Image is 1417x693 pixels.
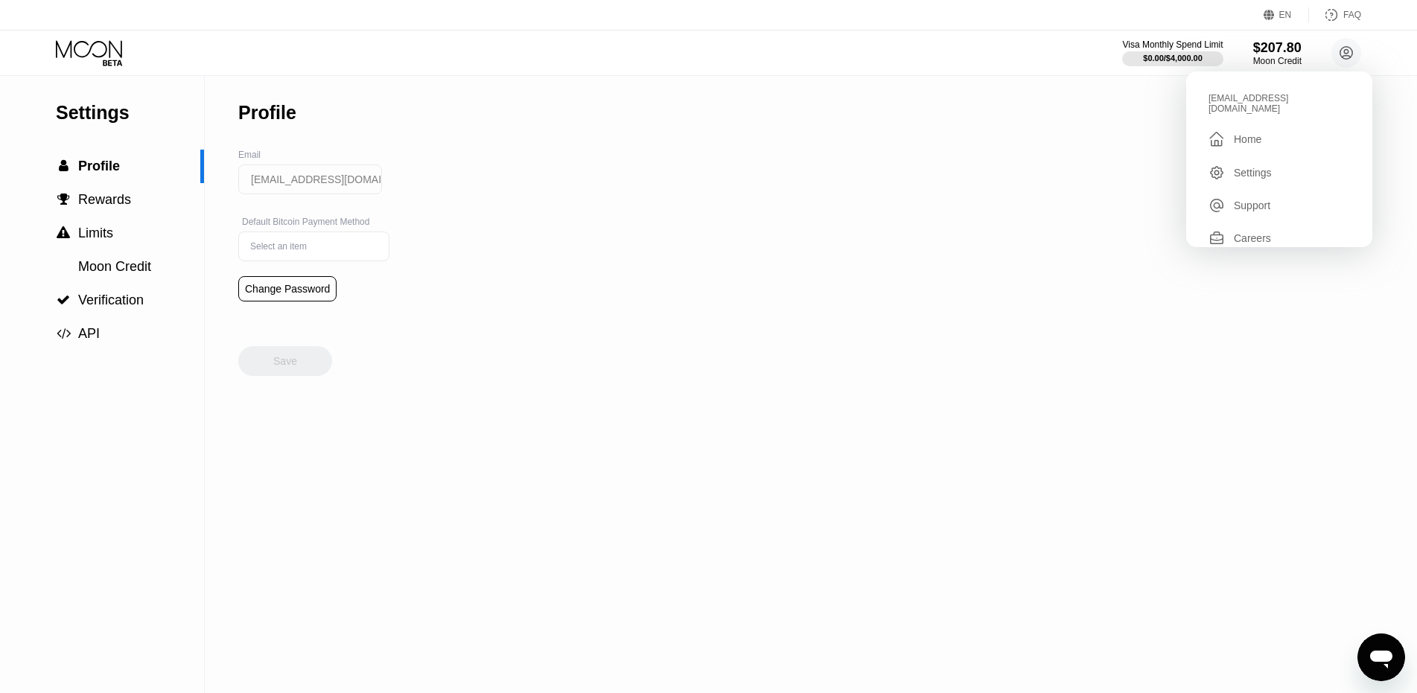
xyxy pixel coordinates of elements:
span:  [57,226,70,240]
div: Select an item [246,241,359,252]
span: Profile [78,159,120,173]
div:  [1209,130,1225,148]
div: Careers [1209,230,1350,246]
div: Change Password [245,283,330,295]
div: Careers [1234,232,1271,244]
div: Visa Monthly Spend Limit [1122,39,1223,50]
div: FAQ [1309,7,1361,22]
div: Home [1209,130,1350,148]
span:  [57,193,70,206]
div: Moon Credit [1253,56,1302,66]
span: Limits [78,226,113,240]
div:  [56,327,71,340]
div: Settings [56,102,204,124]
div:  [56,193,71,206]
div: FAQ [1343,10,1361,20]
span:  [59,159,69,173]
div:  [56,226,71,240]
div: Email [238,150,389,160]
div: $207.80Moon Credit [1253,40,1302,66]
span: Rewards [78,192,131,207]
span: API [78,326,100,341]
div:  [56,159,71,173]
span: Moon Credit [78,259,151,274]
div: Support [1234,199,1270,211]
div: EN [1264,7,1309,22]
div: Visa Monthly Spend Limit$0.00/$4,000.00 [1122,39,1223,66]
div:  [56,293,71,307]
span: Verification [78,293,144,307]
div: Settings [1209,165,1350,181]
div: $207.80 [1253,40,1302,56]
div: Home [1234,133,1261,145]
span:  [57,293,70,307]
span:  [57,327,71,340]
div: Profile [238,102,296,124]
div: [EMAIL_ADDRESS][DOMAIN_NAME] [1209,93,1350,114]
div: $0.00 / $4,000.00 [1143,54,1203,63]
div: Settings [1234,167,1272,179]
div: Default Bitcoin Payment Method [238,217,389,227]
iframe: 启动消息传送窗口的按钮 [1357,633,1405,681]
div: Support [1209,197,1350,214]
div: Change Password [238,276,337,301]
div: EN [1279,10,1292,20]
